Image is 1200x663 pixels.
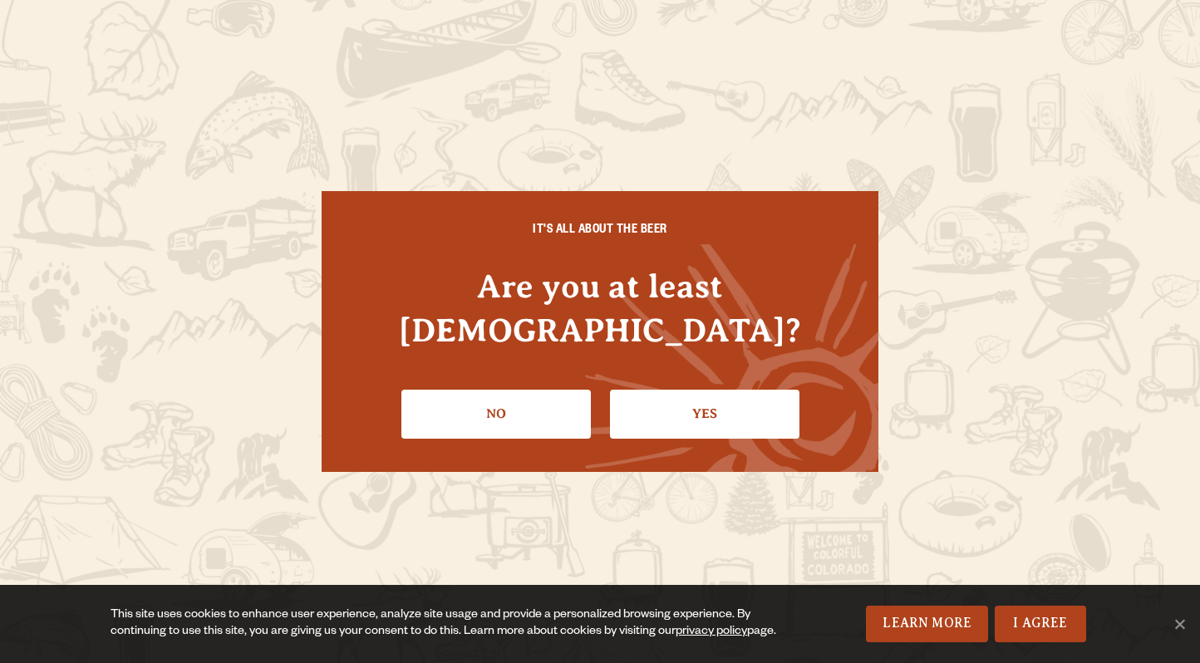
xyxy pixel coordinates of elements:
h4: Are you at least [DEMOGRAPHIC_DATA]? [355,264,845,352]
h6: IT'S ALL ABOUT THE BEER [355,224,845,239]
a: No [401,390,591,438]
a: privacy policy [676,626,747,639]
a: Confirm I'm 21 or older [610,390,799,438]
span: No [1171,616,1188,632]
div: This site uses cookies to enhance user experience, analyze site usage and provide a personalized ... [111,607,780,641]
a: Learn More [866,606,988,642]
a: I Agree [995,606,1086,642]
